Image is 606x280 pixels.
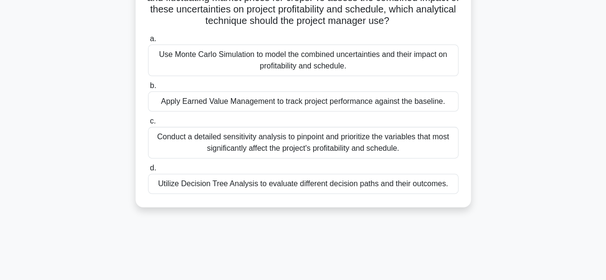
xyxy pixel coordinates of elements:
span: c. [150,117,156,125]
div: Conduct a detailed sensitivity analysis to pinpoint and prioritize the variables that most signif... [148,127,458,158]
div: Apply Earned Value Management to track project performance against the baseline. [148,91,458,112]
span: d. [150,164,156,172]
div: Use Monte Carlo Simulation to model the combined uncertainties and their impact on profitability ... [148,45,458,76]
div: Utilize Decision Tree Analysis to evaluate different decision paths and their outcomes. [148,174,458,194]
span: a. [150,34,156,43]
span: b. [150,81,156,90]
